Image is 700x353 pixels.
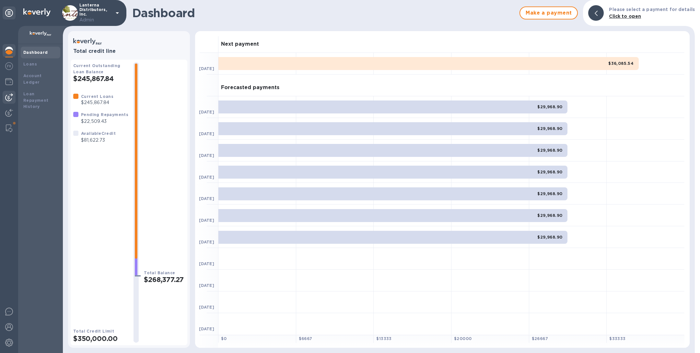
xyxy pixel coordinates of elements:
[81,118,128,125] p: $22,509.43
[73,63,121,74] b: Current Outstanding Loan Balance
[144,276,185,284] h2: $268,377.27
[199,305,214,310] b: [DATE]
[537,126,562,131] b: $29,968.90
[537,170,562,174] b: $29,968.90
[81,137,116,144] p: $81,622.73
[299,336,312,341] b: $ 6667
[5,62,13,70] img: Foreign exchange
[81,131,116,136] b: Available Credit
[5,78,13,86] img: Wallets
[199,240,214,244] b: [DATE]
[532,336,548,341] b: $ 26667
[81,94,113,99] b: Current Loans
[537,213,562,218] b: $29,968.90
[221,85,279,91] h3: Forecasted payments
[79,3,112,23] p: Lanterna Distributors, Inc.
[608,61,634,66] b: $36,085.54
[537,235,562,240] b: $29,968.90
[525,9,572,17] span: Make a payment
[23,62,37,66] b: Loans
[73,335,128,343] h2: $350,000.00
[199,326,214,331] b: [DATE]
[199,131,214,136] b: [DATE]
[199,261,214,266] b: [DATE]
[199,196,214,201] b: [DATE]
[199,283,214,288] b: [DATE]
[199,110,214,114] b: [DATE]
[73,329,114,334] b: Total Credit Limit
[221,336,227,341] b: $ 0
[199,175,214,180] b: [DATE]
[23,8,51,16] img: Logo
[23,91,49,109] b: Loan Repayment History
[454,336,472,341] b: $ 20000
[199,218,214,223] b: [DATE]
[23,50,48,55] b: Dashboard
[537,148,562,153] b: $29,968.90
[3,6,16,19] div: Unpin categories
[537,191,562,196] b: $29,968.90
[144,270,175,275] b: Total Balance
[81,99,113,106] p: $245,867.84
[73,75,128,83] h2: $245,867.84
[609,336,625,341] b: $ 33333
[132,6,516,20] h1: Dashboard
[81,112,128,117] b: Pending Repayments
[609,14,641,19] b: Click to open
[199,66,214,71] b: [DATE]
[199,153,214,158] b: [DATE]
[221,41,259,47] h3: Next payment
[376,336,391,341] b: $ 13333
[73,48,185,54] h3: Total credit line
[79,17,112,23] p: Admin
[519,6,578,19] button: Make a payment
[609,7,695,12] b: Please select a payment for details
[23,73,42,85] b: Account Ledger
[537,104,562,109] b: $29,968.90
